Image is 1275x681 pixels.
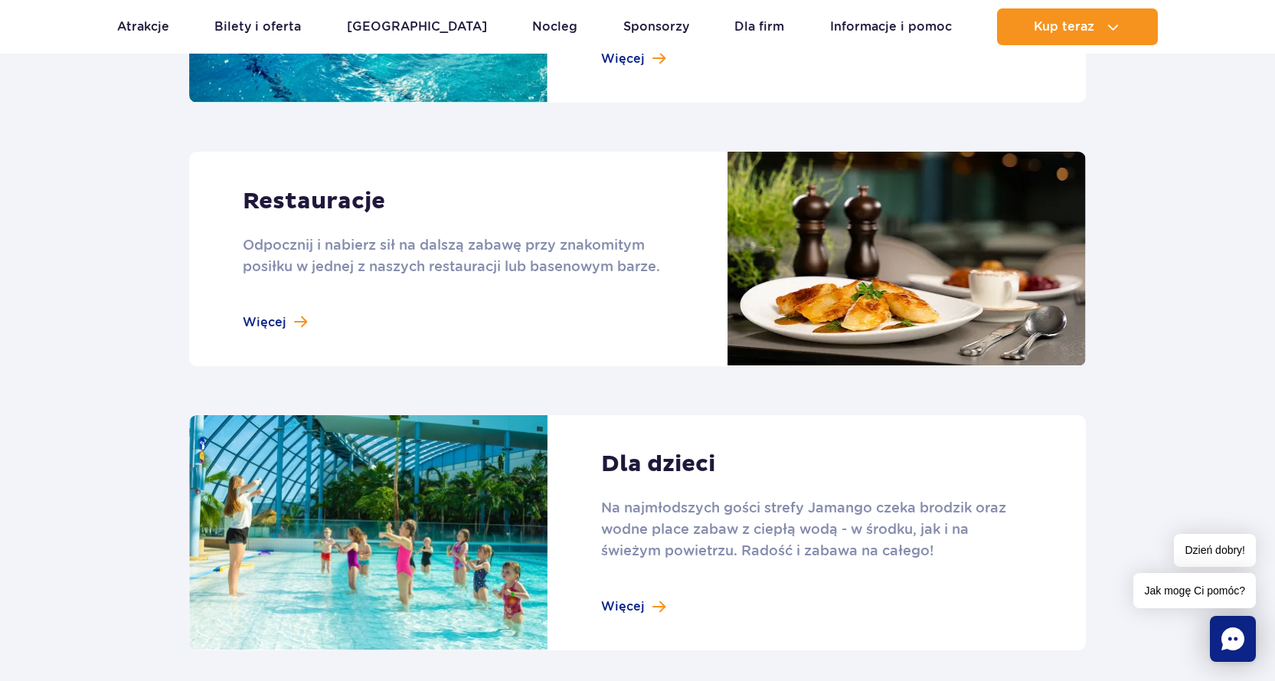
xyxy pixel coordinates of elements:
button: Kup teraz [997,8,1158,45]
div: Chat [1210,616,1256,662]
span: Jak mogę Ci pomóc? [1133,573,1256,608]
span: Dzień dobry! [1174,534,1256,567]
a: [GEOGRAPHIC_DATA] [347,8,487,45]
a: Atrakcje [117,8,169,45]
a: Sponsorzy [623,8,689,45]
a: Nocleg [532,8,577,45]
a: Dla firm [734,8,784,45]
a: Informacje i pomoc [830,8,952,45]
span: Kup teraz [1034,20,1094,34]
a: Bilety i oferta [214,8,301,45]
